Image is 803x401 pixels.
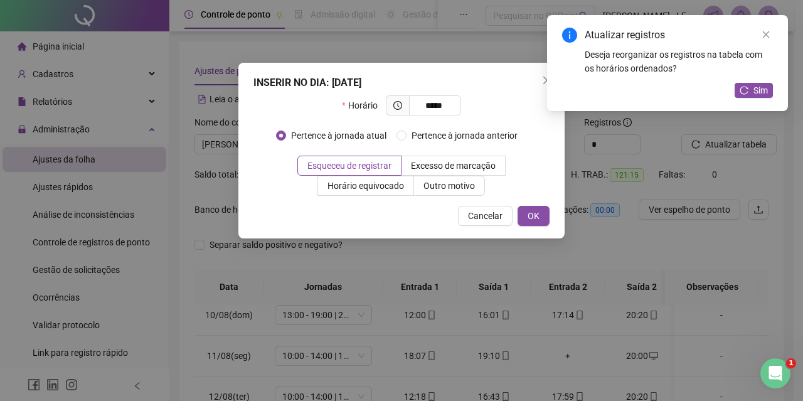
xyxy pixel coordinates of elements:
[458,206,513,226] button: Cancelar
[327,181,404,191] span: Horário equivocado
[760,358,790,388] iframe: Intercom live chat
[393,101,402,110] span: clock-circle
[740,86,748,95] span: reload
[423,181,475,191] span: Outro motivo
[411,161,496,171] span: Excesso de marcação
[286,129,391,142] span: Pertence à jornada atual
[562,28,577,43] span: info-circle
[786,358,796,368] span: 1
[253,75,550,90] div: INSERIR NO DIA : [DATE]
[585,48,773,75] div: Deseja reorganizar os registros na tabela com os horários ordenados?
[518,206,550,226] button: OK
[759,28,773,41] a: Close
[537,70,557,90] button: Close
[307,161,391,171] span: Esqueceu de registrar
[762,30,770,39] span: close
[407,129,523,142] span: Pertence à jornada anterior
[468,209,503,223] span: Cancelar
[542,75,552,85] span: close
[585,28,773,43] div: Atualizar registros
[342,95,385,115] label: Horário
[528,209,540,223] span: OK
[735,83,773,98] button: Sim
[753,83,768,97] span: Sim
